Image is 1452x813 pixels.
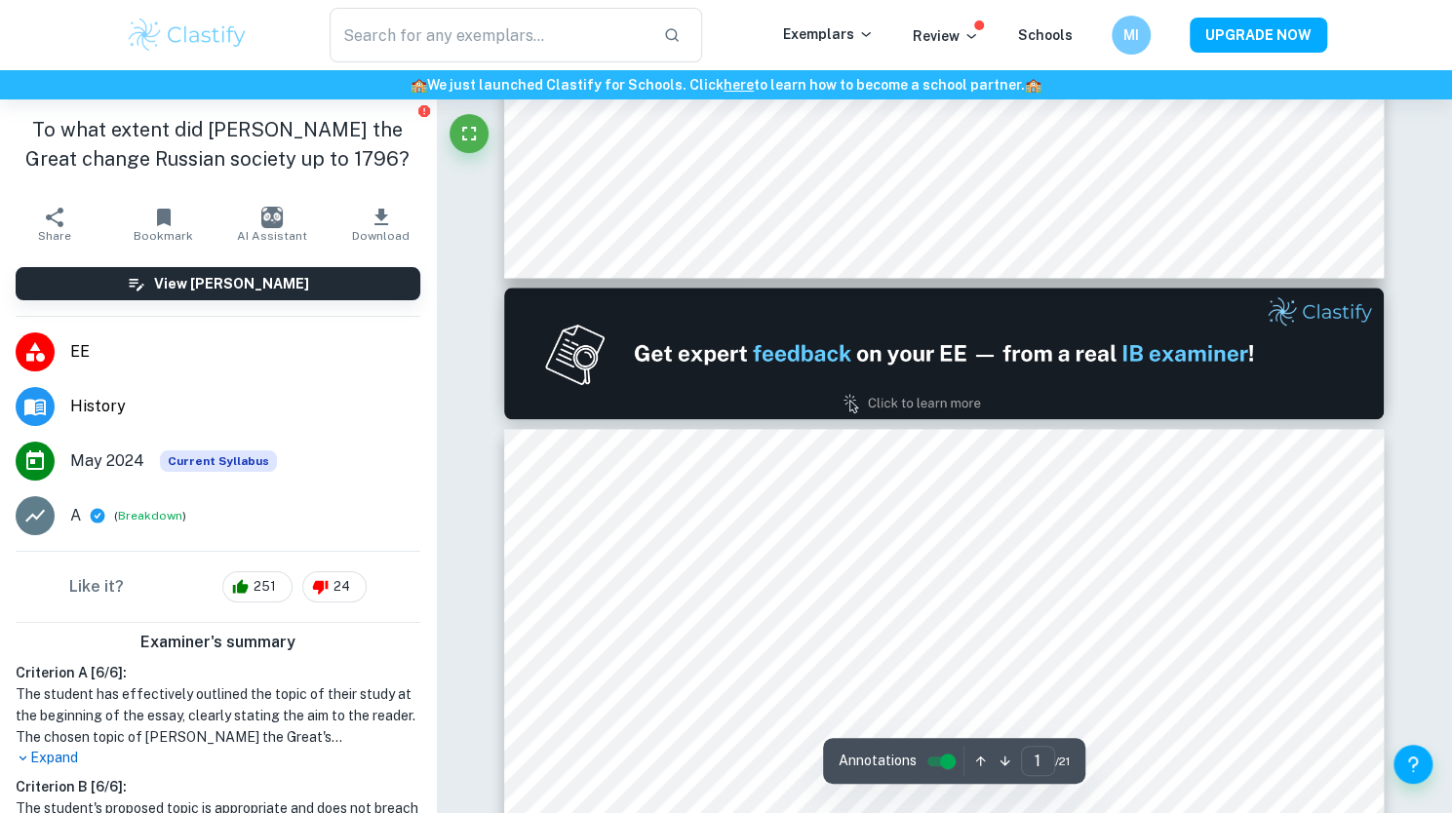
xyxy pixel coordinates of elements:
button: AI Assistant [217,197,327,252]
span: Download [352,229,410,243]
div: 24 [302,571,367,602]
a: Schools [1018,27,1073,43]
span: May 2024 [70,449,144,473]
h6: Like it? [69,575,124,599]
span: 🏫 [411,77,427,93]
p: Exemplars [783,23,874,45]
h6: Criterion B [ 6 / 6 ]: [16,776,420,797]
div: This exemplar is based on the current syllabus. Feel free to refer to it for inspiration/ideas wh... [160,450,277,472]
span: EE [70,340,420,364]
p: Review [913,25,979,47]
div: 251 [222,571,293,602]
h6: Examiner's summary [8,631,428,654]
button: Bookmark [109,197,218,252]
span: / 21 [1055,753,1070,770]
h6: We just launched Clastify for Schools. Click to learn how to become a school partner. [4,74,1448,96]
button: Report issue [417,103,432,118]
span: Annotations [839,751,917,771]
img: Clastify logo [126,16,250,55]
h1: To what extent did [PERSON_NAME] the Great change Russian society up to 1796? [16,115,420,174]
button: View [PERSON_NAME] [16,267,420,300]
span: Share [38,229,71,243]
p: A [70,504,81,527]
a: here [724,77,754,93]
button: Breakdown [118,507,182,524]
img: Ad [504,288,1384,419]
span: 🏫 [1025,77,1041,93]
button: Help and Feedback [1393,745,1432,784]
h1: The student has effectively outlined the topic of their study at the beginning of the essay, clea... [16,683,420,748]
p: Expand [16,748,420,768]
span: 251 [243,577,287,597]
span: 24 [323,577,361,597]
button: Download [327,197,436,252]
span: ( ) [114,507,186,525]
button: Fullscreen [450,114,489,153]
span: Bookmark [134,229,193,243]
span: AI Assistant [237,229,307,243]
button: MI [1112,16,1151,55]
span: History [70,395,420,418]
input: Search for any exemplars... [330,8,648,62]
span: Current Syllabus [160,450,277,472]
img: AI Assistant [261,207,283,228]
h6: View [PERSON_NAME] [154,273,309,294]
h6: Criterion A [ 6 / 6 ]: [16,662,420,683]
h6: MI [1119,24,1142,46]
button: UPGRADE NOW [1190,18,1327,53]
